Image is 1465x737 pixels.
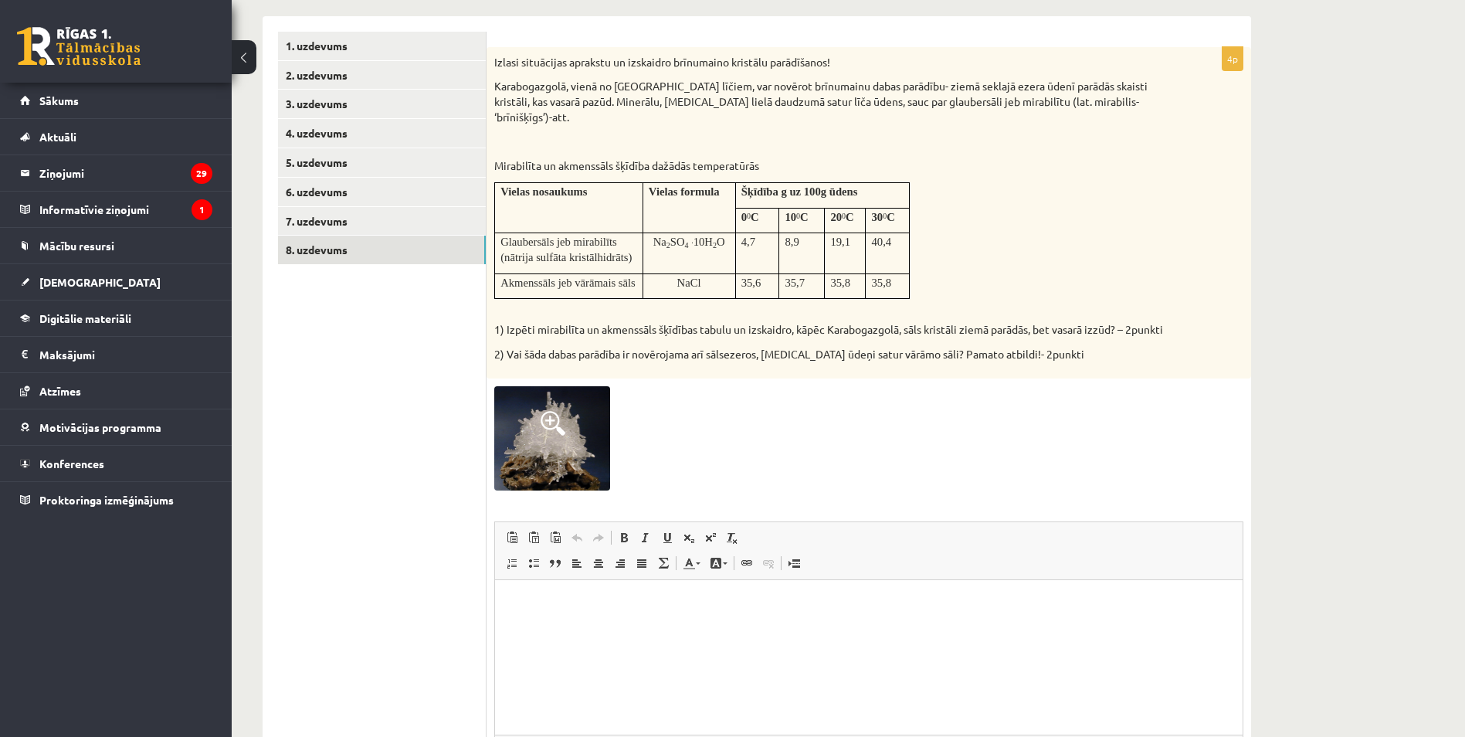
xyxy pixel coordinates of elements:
[500,236,632,264] span: Glaubersāls jeb mirabilīts (nātrija sulfāta kristālhidrāts)
[741,236,755,248] span: 4,7
[613,528,635,548] a: Bold (Ctrl+B)
[494,158,1166,174] p: Mirabilīta un akmenssāls šķīdība dažādās temperatūrās
[17,27,141,66] a: Rīgas 1. Tālmācības vidusskola
[653,553,674,573] a: Math
[544,553,566,573] a: Block Quote
[278,90,486,118] a: 3. uzdevums
[830,236,850,248] span: 19,1
[523,528,544,548] a: Paste as plain text (Ctrl+Shift+V)
[523,553,544,573] a: Insert/Remove Bulleted List
[494,347,1166,362] p: 2) Vai šāda dabas parādība ir novērojama arī sālsezeros, [MEDICAL_DATA] ūdeņi satur vārāmo sāli? ...
[39,275,161,289] span: [DEMOGRAPHIC_DATA]
[566,528,588,548] a: Undo (Ctrl+Z)
[785,211,808,223] span: 10 C
[20,373,212,409] a: Atzīmes
[20,155,212,191] a: Ziņojumi29
[39,93,79,107] span: Sākums
[39,239,114,253] span: Mācību resursi
[20,192,212,227] a: Informatīvie ziņojumi1
[494,322,1166,338] p: 1) Izpēti mirabilīta un akmenssāls šķīdības tabulu un izskaidro, kāpēc Karabogazgolā, sāls kristā...
[20,446,212,481] a: Konferences
[678,528,700,548] a: Subscript
[1222,46,1243,71] p: 4p
[678,553,705,573] a: Text Color
[872,236,892,248] span: 40,4
[20,409,212,445] a: Motivācijas programma
[747,212,751,220] sup: 0
[278,236,486,264] a: 8. uzdevums
[796,212,800,220] sup: 0
[666,241,670,250] sub: 2
[20,119,212,155] a: Aktuāli
[700,528,721,548] a: Superscript
[39,311,131,325] span: Digitālie materiāli
[785,236,799,248] span: 8,9
[872,277,892,289] span: 35,8
[713,241,717,250] sub: 2
[20,482,212,518] a: Proktoringa izmēģinājums
[278,119,486,148] a: 4. uzdevums
[588,553,609,573] a: Center
[736,553,758,573] a: Link (Ctrl+K)
[705,553,732,573] a: Background Color
[39,192,212,227] legend: Informatīvie ziņojumi
[566,553,588,573] a: Align Left
[39,457,104,470] span: Konferences
[635,528,656,548] a: Italic (Ctrl+I)
[39,337,212,372] legend: Maksājumi
[721,528,743,548] a: Remove Format
[39,155,212,191] legend: Ziņojumi
[685,241,689,250] sub: 4
[758,553,779,573] a: Unlink
[39,384,81,398] span: Atzīmes
[883,212,887,220] sup: 0
[609,553,631,573] a: Align Right
[653,236,725,248] span: Na SO 10H O
[842,212,846,220] sup: 0
[785,277,805,289] span: 35,7
[631,553,653,573] a: Justify
[501,528,523,548] a: Paste (Ctrl+V)
[192,199,212,220] i: 1
[741,185,858,198] span: Šķīdība g uz 100g ūdens
[544,528,566,548] a: Paste from Word
[494,79,1166,124] p: Karabogazgolā, vienā no [GEOGRAPHIC_DATA] līčiem, var novērot brīnumainu dabas parādību- ziemā se...
[39,493,174,507] span: Proktoringa izmēģinājums
[278,178,486,206] a: 6. uzdevums
[278,148,486,177] a: 5. uzdevums
[741,277,761,289] span: 35,6
[783,553,805,573] a: Insert Page Break for Printing
[872,211,895,223] span: 30 C
[677,277,701,289] span: NaCl
[494,55,1166,70] p: Izlasi situācijas aprakstu un izskaidro brīnumaino kristālu parādīšanos!
[649,185,720,198] span: Vielas formula
[501,553,523,573] a: Insert/Remove Numbered List
[278,207,486,236] a: 7. uzdevums
[39,420,161,434] span: Motivācijas programma
[830,211,853,223] span: 20 C
[20,337,212,372] a: Maksājumi
[278,61,486,90] a: 2. uzdevums
[278,32,486,60] a: 1. uzdevums
[191,163,212,184] i: 29
[494,386,610,491] img: 1.jpg
[830,277,850,289] span: 35,8
[500,185,587,198] span: Vielas nosaukums
[20,301,212,336] a: Digitālie materiāli
[588,528,609,548] a: Redo (Ctrl+Y)
[495,580,1243,735] iframe: Editor, wiswyg-editor-user-answer-47434053881740
[500,277,636,289] span: Akmenssāls jeb vārāmais sāls
[20,83,212,118] a: Sākums
[691,236,694,245] sup: .
[20,228,212,263] a: Mācību resursi
[741,211,759,223] span: 0 C
[39,130,76,144] span: Aktuāli
[20,264,212,300] a: [DEMOGRAPHIC_DATA]
[656,528,678,548] a: Underline (Ctrl+U)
